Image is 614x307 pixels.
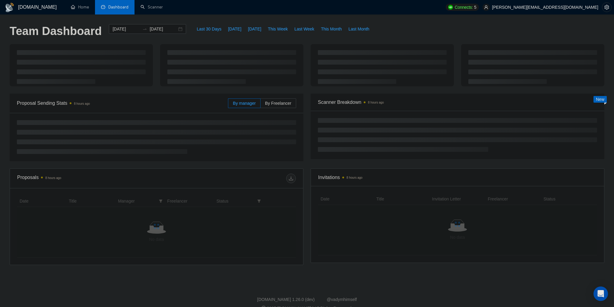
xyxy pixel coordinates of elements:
[318,174,597,181] span: Invitations
[318,24,345,34] button: This Month
[321,26,342,32] span: This Month
[345,24,372,34] button: Last Month
[112,26,140,32] input: Start date
[45,176,61,180] time: 8 hours ago
[455,4,473,11] span: Connects:
[228,26,241,32] span: [DATE]
[225,24,245,34] button: [DATE]
[294,26,314,32] span: Last Week
[193,24,225,34] button: Last 30 Days
[142,27,147,31] span: swap-right
[593,286,608,301] div: Open Intercom Messenger
[10,24,102,38] h1: Team Dashboard
[265,101,291,106] span: By Freelancer
[448,5,453,10] img: upwork-logo.png
[347,176,362,179] time: 8 hours ago
[257,297,315,302] a: [DOMAIN_NAME] 1.26.0 (dev)
[245,24,264,34] button: [DATE]
[141,5,163,10] a: searchScanner
[5,3,14,12] img: logo
[248,26,261,32] span: [DATE]
[602,5,611,10] span: setting
[318,98,597,106] span: Scanner Breakdown
[291,24,318,34] button: Last Week
[74,102,90,105] time: 8 hours ago
[264,24,291,34] button: This Week
[327,297,357,302] a: @vadymhimself
[101,5,105,9] span: dashboard
[197,26,221,32] span: Last 30 Days
[233,101,255,106] span: By manager
[602,5,612,10] a: setting
[474,4,476,11] span: 5
[150,26,177,32] input: End date
[348,26,369,32] span: Last Month
[596,97,604,102] span: New
[17,99,228,107] span: Proposal Sending Stats
[108,5,128,10] span: Dashboard
[71,5,89,10] a: homeHome
[268,26,288,32] span: This Week
[484,5,488,9] span: user
[602,2,612,12] button: setting
[17,174,157,183] div: Proposals
[368,101,384,104] time: 8 hours ago
[142,27,147,31] span: to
